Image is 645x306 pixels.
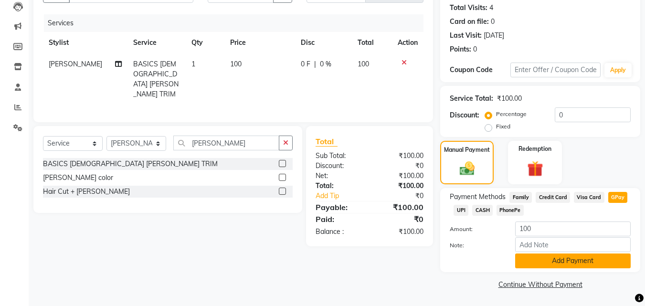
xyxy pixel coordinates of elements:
label: Fixed [496,122,510,131]
div: [DATE] [484,31,504,41]
img: _gift.svg [522,159,548,179]
div: ₹100.00 [370,201,431,213]
span: Payment Methods [450,192,506,202]
span: PhonePe [497,205,524,216]
div: Net: [308,171,370,181]
label: Redemption [518,145,551,153]
div: Sub Total: [308,151,370,161]
div: ₹100.00 [370,151,431,161]
input: Add Note [515,237,631,252]
div: Service Total: [450,94,493,104]
div: [PERSON_NAME] color [43,173,113,183]
th: Price [224,32,295,53]
div: Total Visits: [450,3,487,13]
div: ₹0 [370,161,431,171]
th: Action [392,32,423,53]
span: Visa Card [574,192,604,203]
div: Discount: [450,110,479,120]
span: 100 [230,60,242,68]
img: _cash.svg [455,160,479,177]
span: 1 [191,60,195,68]
span: UPI [454,205,468,216]
div: ₹0 [380,191,431,201]
div: Services [44,14,431,32]
div: 0 [473,44,477,54]
span: GPay [608,192,628,203]
div: Payable: [308,201,370,213]
div: Last Visit: [450,31,482,41]
span: 0 F [301,59,310,69]
th: Qty [186,32,224,53]
label: Amount: [443,225,508,233]
label: Note: [443,241,508,250]
input: Enter Offer / Coupon Code [510,63,601,77]
span: [PERSON_NAME] [49,60,102,68]
th: Service [127,32,186,53]
div: Discount: [308,161,370,171]
div: 0 [491,17,495,27]
div: ₹100.00 [370,181,431,191]
th: Stylist [43,32,127,53]
label: Manual Payment [444,146,490,154]
div: 4 [489,3,493,13]
span: 0 % [320,59,331,69]
div: Paid: [308,213,370,225]
button: Add Payment [515,253,631,268]
a: Add Tip [308,191,380,201]
a: Continue Without Payment [442,280,638,290]
span: CASH [472,205,493,216]
div: ₹100.00 [497,94,522,104]
span: Credit Card [536,192,570,203]
label: Percentage [496,110,527,118]
div: ₹0 [370,213,431,225]
span: 100 [358,60,369,68]
div: ₹100.00 [370,171,431,181]
input: Amount [515,222,631,236]
div: Hair Cut + [PERSON_NAME] [43,187,130,197]
input: Search or Scan [173,136,279,150]
div: Points: [450,44,471,54]
span: Family [509,192,532,203]
div: BASICS [DEMOGRAPHIC_DATA] [PERSON_NAME] TRIM [43,159,218,169]
div: Balance : [308,227,370,237]
div: Card on file: [450,17,489,27]
span: BASICS [DEMOGRAPHIC_DATA] [PERSON_NAME] TRIM [133,60,179,98]
th: Total [352,32,392,53]
button: Apply [604,63,632,77]
div: Coupon Code [450,65,510,75]
span: | [314,59,316,69]
span: Total [316,137,338,147]
div: Total: [308,181,370,191]
div: ₹100.00 [370,227,431,237]
th: Disc [295,32,352,53]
